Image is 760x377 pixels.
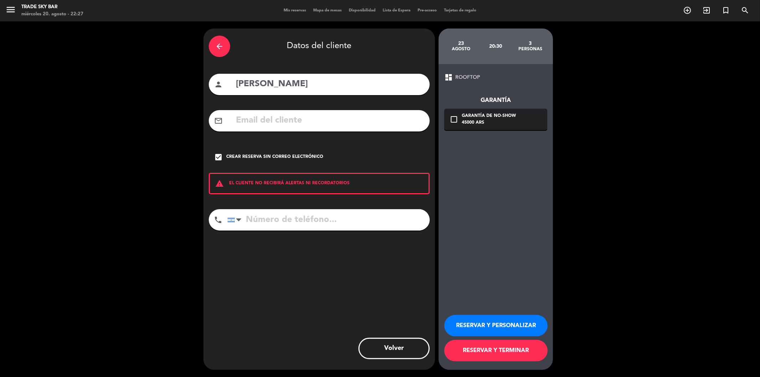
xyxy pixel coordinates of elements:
button: Volver [358,338,430,359]
div: 20:30 [479,34,513,59]
div: EL CLIENTE NO RECIBIRÁ ALERTAS NI RECORDATORIOS [209,173,430,194]
span: Lista de Espera [379,9,414,12]
div: Garantía de no-show [462,113,516,120]
input: Número de teléfono... [227,209,430,231]
i: exit_to_app [702,6,711,15]
i: add_circle_outline [683,6,692,15]
div: agosto [444,46,479,52]
i: warning [210,179,229,188]
div: Garantía [444,96,547,105]
div: miércoles 20. agosto - 22:27 [21,11,83,18]
div: Trade Sky Bar [21,4,83,11]
div: Crear reserva sin correo electrónico [226,154,323,161]
i: check_box_outline_blank [450,115,458,124]
div: Argentina: +54 [228,210,244,230]
i: check_box [214,153,223,161]
i: arrow_back [215,42,224,51]
i: search [741,6,749,15]
span: dashboard [444,73,453,82]
div: 23 [444,41,479,46]
span: ROOFTOP [455,73,480,82]
i: person [214,80,223,89]
i: turned_in_not [722,6,730,15]
div: personas [513,46,548,52]
span: Mapa de mesas [310,9,345,12]
input: Nombre del cliente [235,77,424,92]
i: phone [214,216,222,224]
button: menu [5,4,16,17]
div: 3 [513,41,548,46]
span: Disponibilidad [345,9,379,12]
div: 45000 ARS [462,119,516,126]
span: Tarjetas de regalo [440,9,480,12]
i: mail_outline [214,117,223,125]
button: RESERVAR Y TERMINAR [444,340,548,361]
div: Datos del cliente [209,34,430,59]
span: Pre-acceso [414,9,440,12]
i: menu [5,4,16,15]
span: Mis reservas [280,9,310,12]
input: Email del cliente [235,113,424,128]
button: RESERVAR Y PERSONALIZAR [444,315,548,336]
